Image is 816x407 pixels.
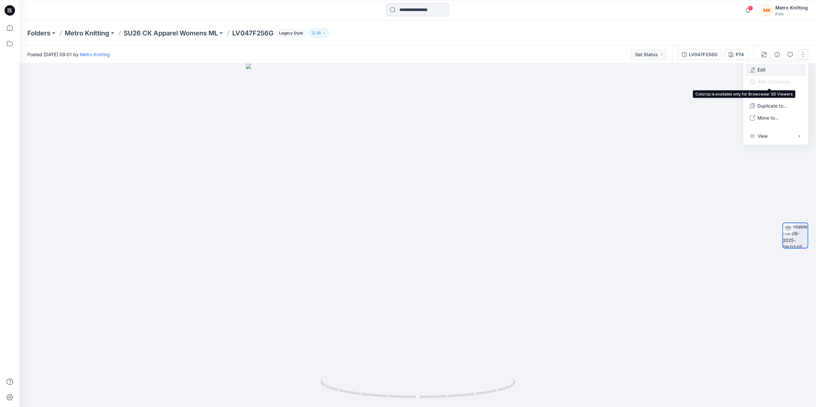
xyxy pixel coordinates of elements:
p: Move to... [757,114,779,121]
span: 2 [748,6,753,11]
span: Legacy Style [276,29,306,37]
p: LV047F256G [232,29,274,38]
a: Metro Knitting [65,29,109,38]
div: PVH [775,12,808,17]
p: 21 [317,30,321,37]
span: Posted [DATE] 09:01 by [27,51,110,58]
p: Duplicate to... [757,102,787,109]
a: Folders [27,29,50,38]
button: Details [772,49,782,60]
div: MK [761,5,773,16]
button: Legacy Style [274,29,306,38]
a: SU26 CK Apparel Womens ML [124,29,218,38]
div: Metro Knitting [775,4,808,12]
button: 21 [309,29,329,38]
a: Metro Knitting [80,52,110,57]
p: Add to Collection [757,90,794,97]
button: P74 [724,49,748,60]
div: LV047F256G [689,51,717,58]
button: LV047F256G [677,49,722,60]
div: P74 [736,51,744,58]
a: Edit [757,66,766,73]
p: View [757,133,768,139]
img: turntable-14-08-2025-09:02:05 [783,223,808,248]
